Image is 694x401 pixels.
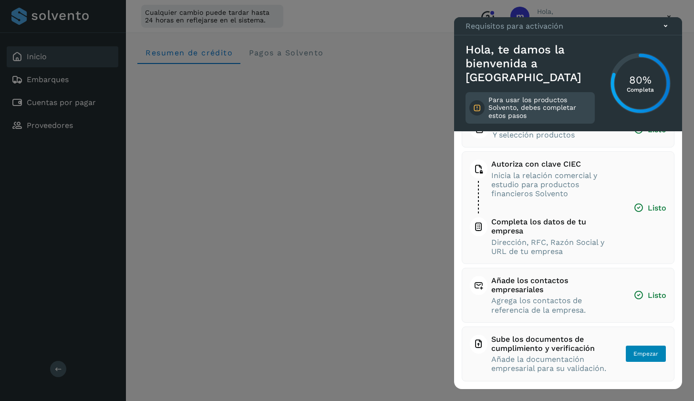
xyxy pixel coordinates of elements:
span: Y selección productos [493,130,578,139]
span: Dirección, RFC, Razón Social y URL de tu empresa [491,238,615,256]
p: Completa [627,86,654,93]
span: Completa los datos de tu empresa [491,217,615,235]
div: Requisitos para activación [454,17,682,35]
span: Autoriza con clave CIEC [491,159,615,169]
span: Empezar [633,349,658,358]
span: Inicia la relación comercial y estudio para productos financieros Solvento [491,171,615,199]
span: Listo [633,290,666,300]
p: Requisitos para activación [466,21,563,31]
button: Empezar [625,345,666,362]
span: Listo [633,203,666,213]
span: Añade los contactos empresariales [491,276,615,294]
p: Para usar los productos Solvento, debes completar estos pasos [488,96,591,120]
span: Agrega los contactos de referencia de la empresa. [491,296,615,314]
span: Sube los documentos de cumplimiento y verificación [491,335,607,353]
button: Sube los documentos de cumplimiento y verificaciónAñade la documentación empresarial para su vali... [470,335,666,373]
button: Autoriza con clave CIECInicia la relación comercial y estudio para productos financieros Solvento... [470,159,666,256]
button: Añade los contactos empresarialesAgrega los contactos de referencia de la empresa.Listo [470,276,666,315]
h3: 80% [627,74,654,86]
h3: Hola, te damos la bienvenida a [GEOGRAPHIC_DATA] [466,43,595,84]
span: Añade la documentación empresarial para su validación. [491,355,607,373]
